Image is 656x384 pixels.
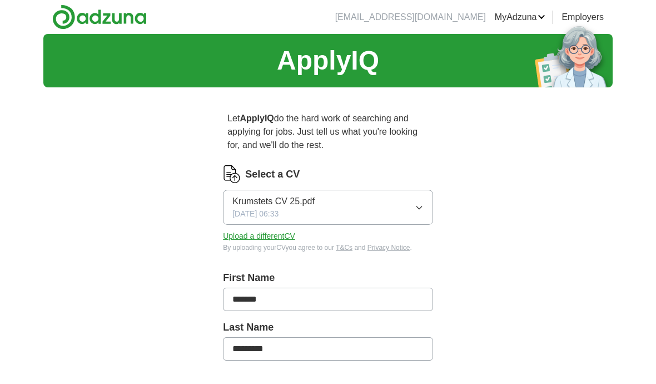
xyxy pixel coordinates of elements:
label: Select a CV [245,167,300,182]
img: Adzuna logo [52,4,147,29]
button: Upload a differentCV [223,230,295,242]
a: MyAdzuna [495,11,546,24]
strong: ApplyIQ [240,114,274,123]
label: First Name [223,270,433,285]
button: Krumstets CV 25.pdf[DATE] 06:33 [223,190,433,225]
img: CV Icon [223,165,241,183]
a: Employers [561,11,604,24]
a: Privacy Notice [367,244,410,252]
li: [EMAIL_ADDRESS][DOMAIN_NAME] [335,11,486,24]
span: [DATE] 06:33 [232,208,279,220]
h1: ApplyIQ [277,41,379,81]
p: Let do the hard work of searching and applying for jobs. Just tell us what you're looking for, an... [223,107,433,156]
span: Krumstets CV 25.pdf [232,195,315,208]
a: T&Cs [336,244,352,252]
div: By uploading your CV you agree to our and . [223,243,433,253]
label: Last Name [223,320,433,335]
